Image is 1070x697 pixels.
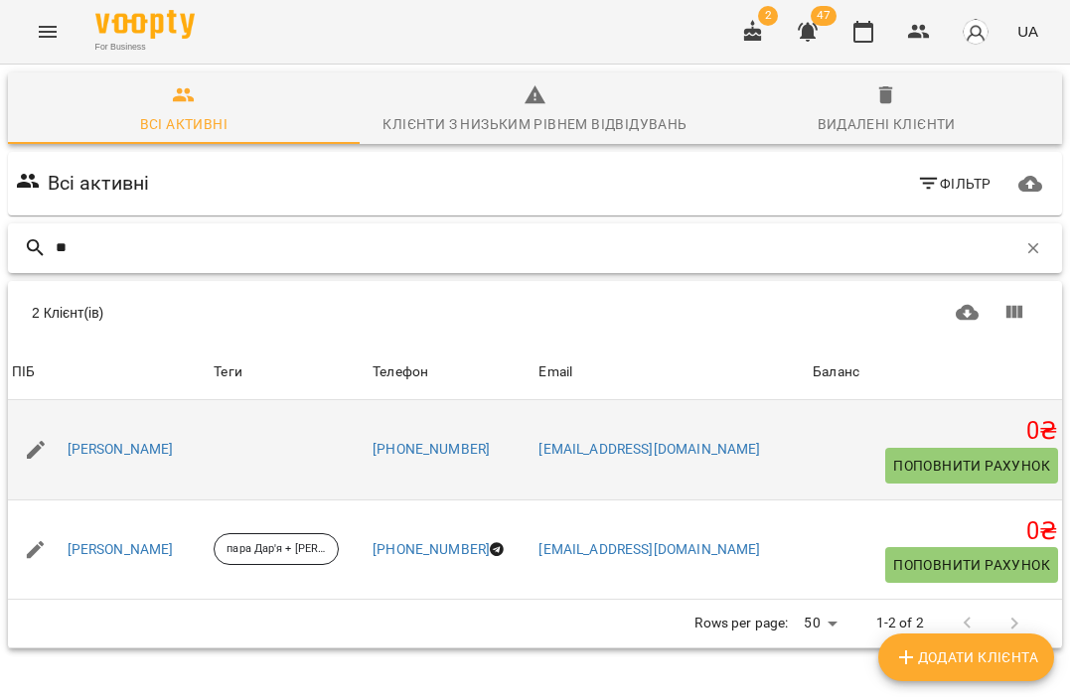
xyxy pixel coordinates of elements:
[813,360,859,384] div: Sort
[893,553,1050,577] span: Поповнити рахунок
[373,360,428,384] div: Телефон
[12,360,35,384] div: ПІБ
[12,360,206,384] span: ПІБ
[68,540,174,560] a: [PERSON_NAME]
[811,6,837,26] span: 47
[944,289,992,337] button: Завантажити CSV
[95,10,195,39] img: Voopty Logo
[813,360,859,384] div: Баланс
[758,6,778,26] span: 2
[140,112,228,136] div: Всі активні
[917,172,992,196] span: Фільтр
[373,541,490,557] a: [PHONE_NUMBER]
[214,533,339,565] div: пара Дар'я + [PERSON_NAME]
[1009,13,1046,50] button: UA
[796,609,843,637] div: 50
[373,360,531,384] span: Телефон
[1017,21,1038,42] span: UA
[227,541,326,558] p: пара Дар'я + [PERSON_NAME]
[373,441,490,457] a: [PHONE_NUMBER]
[818,112,956,136] div: Видалені клієнти
[894,645,1038,669] span: Додати клієнта
[48,168,150,199] h6: Всі активні
[876,614,924,633] p: 1-2 of 2
[538,360,572,384] div: Email
[24,8,72,56] button: Menu
[95,41,195,54] span: For Business
[538,441,760,457] a: [EMAIL_ADDRESS][DOMAIN_NAME]
[962,18,990,46] img: avatar_s.png
[382,112,687,136] div: Клієнти з низьким рівнем відвідувань
[32,303,524,323] div: 2 Клієнт(ів)
[538,541,760,557] a: [EMAIL_ADDRESS][DOMAIN_NAME]
[538,360,805,384] span: Email
[991,289,1038,337] button: Показати колонки
[813,416,1058,447] h5: 0 ₴
[893,454,1050,478] span: Поповнити рахунок
[8,281,1062,345] div: Table Toolbar
[68,440,174,460] a: [PERSON_NAME]
[885,448,1058,484] button: Поповнити рахунок
[694,614,788,633] p: Rows per page:
[909,166,999,202] button: Фільтр
[813,360,1058,384] span: Баланс
[214,360,365,384] div: Теги
[12,360,35,384] div: Sort
[885,547,1058,583] button: Поповнити рахунок
[813,516,1058,547] h5: 0 ₴
[373,360,428,384] div: Sort
[878,633,1054,681] button: Додати клієнта
[538,360,572,384] div: Sort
